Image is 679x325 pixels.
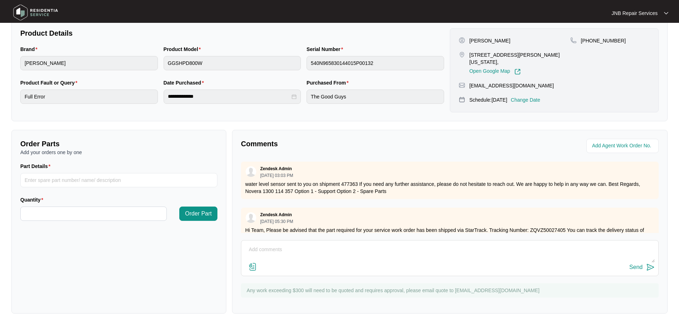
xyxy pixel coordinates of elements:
img: residentia service logo [11,2,61,23]
p: Product Details [20,28,444,38]
p: [DATE] 03:03 PM [260,173,293,178]
label: Part Details [20,163,53,170]
p: water level sensor sent to you on shipment 477363 If you need any further assistance, please do n... [245,181,654,195]
input: Purchased From [307,90,444,104]
img: file-attachment-doc.svg [248,263,257,271]
input: Part Details [20,173,217,187]
div: Send [629,264,643,270]
p: [PERSON_NAME] [469,37,510,44]
img: Link-External [514,68,521,75]
img: dropdown arrow [664,11,668,15]
input: Add Agent Work Order No. [592,142,654,150]
label: Purchased From [307,79,351,86]
label: Serial Number [307,46,346,53]
p: Change Date [511,96,540,103]
p: Any work exceeding $300 will need to be quoted and requires approval, please email quote to [EMAI... [247,287,655,294]
img: user.svg [246,212,256,223]
label: Brand [20,46,40,53]
a: Open Google Map [469,68,521,75]
label: Product Model [164,46,204,53]
img: map-pin [570,37,577,44]
img: send-icon.svg [646,263,655,271]
input: Product Fault or Query [20,90,158,104]
img: user-pin [459,37,465,44]
input: Product Model [164,56,301,70]
p: JNB Repair Services [612,10,658,17]
button: Order Part [179,207,217,221]
p: Zendesk Admin [260,212,292,218]
span: Order Part [185,209,212,218]
input: Date Purchased [168,93,290,100]
img: map-pin [459,51,465,58]
input: Serial Number [307,56,444,70]
p: [PHONE_NUMBER] [581,37,626,44]
p: [STREET_ADDRESS][PERSON_NAME][US_STATE], [469,51,570,66]
p: Comments [241,139,445,149]
label: Product Fault or Query [20,79,80,86]
p: Order Parts [20,139,217,149]
button: Send [629,263,655,272]
label: Quantity [20,196,46,203]
p: Hi Team, Please be advised that the part required for your service work order has been shipped vi... [245,227,654,248]
p: [DATE] 05:30 PM [260,219,293,224]
p: Zendesk Admin [260,166,292,172]
img: user.svg [246,166,256,177]
input: Brand [20,56,158,70]
p: Schedule: [DATE] [469,96,507,103]
input: Quantity [21,207,166,220]
p: Add your orders one by one [20,149,217,156]
img: map-pin [459,82,465,88]
p: [EMAIL_ADDRESS][DOMAIN_NAME] [469,82,554,89]
label: Date Purchased [164,79,207,86]
img: map-pin [459,96,465,103]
